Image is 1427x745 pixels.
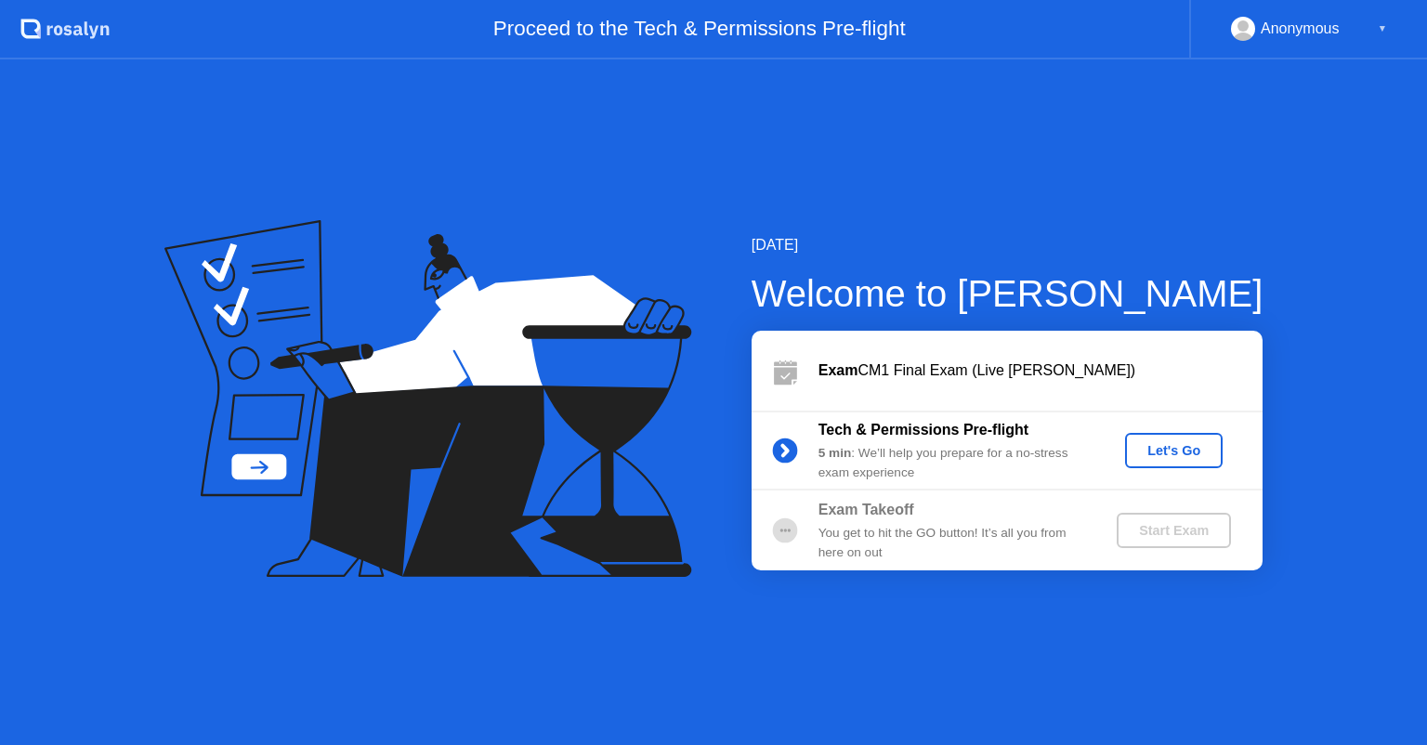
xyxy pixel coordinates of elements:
div: Start Exam [1124,523,1224,538]
div: [DATE] [752,234,1263,256]
b: Exam [818,362,858,378]
b: Tech & Permissions Pre-flight [818,422,1028,438]
div: Let's Go [1132,443,1215,458]
div: Welcome to [PERSON_NAME] [752,266,1263,321]
button: Let's Go [1125,433,1223,468]
div: You get to hit the GO button! It’s all you from here on out [818,524,1086,562]
div: CM1 Final Exam (Live [PERSON_NAME]) [818,359,1263,382]
b: Exam Takeoff [818,502,914,517]
b: 5 min [818,446,852,460]
button: Start Exam [1117,513,1231,548]
div: : We’ll help you prepare for a no-stress exam experience [818,444,1086,482]
div: ▼ [1378,17,1387,41]
div: Anonymous [1261,17,1340,41]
